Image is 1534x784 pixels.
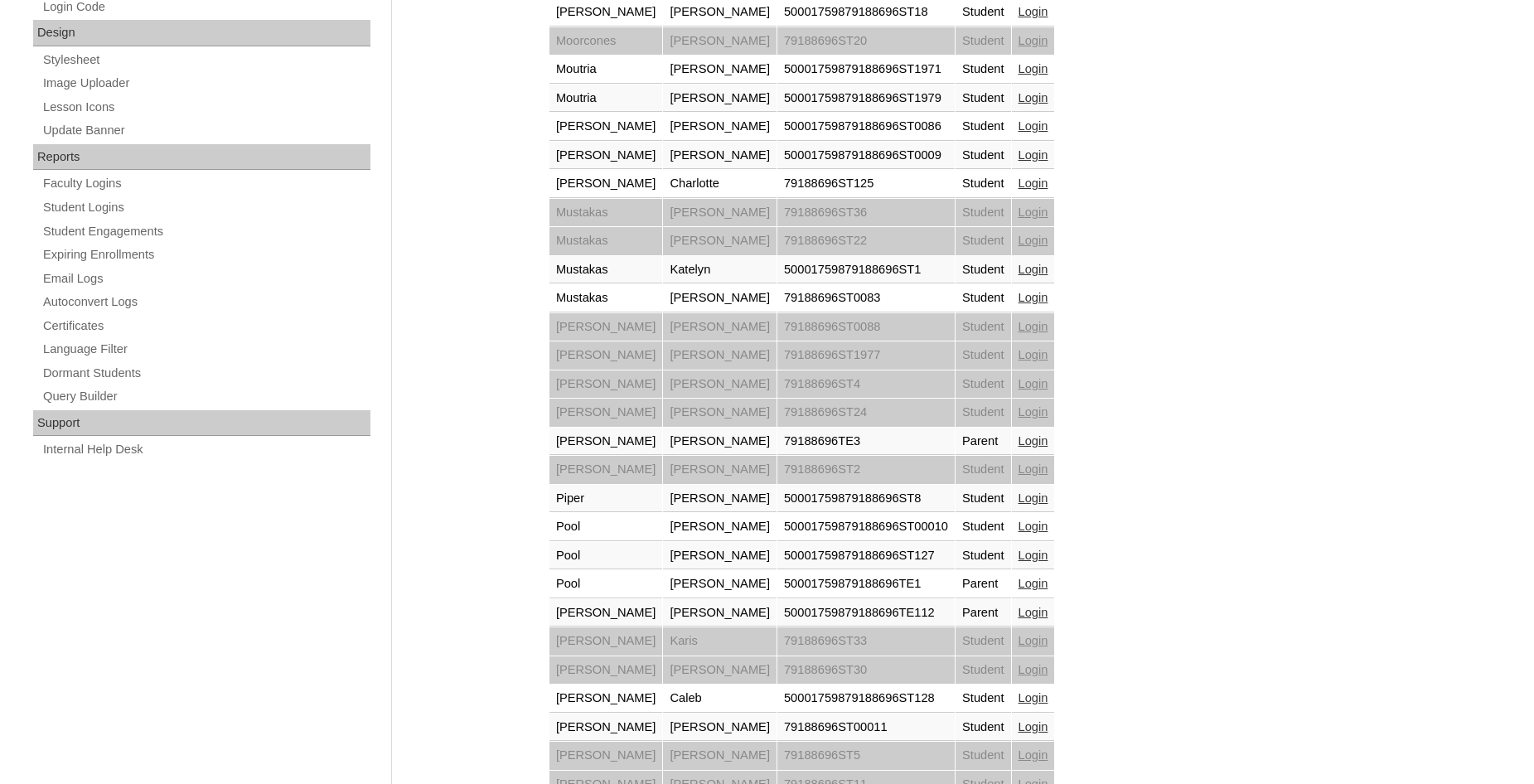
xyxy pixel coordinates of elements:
[663,313,777,341] td: [PERSON_NAME]
[777,313,955,341] td: 79188696ST0088
[549,428,663,456] td: [PERSON_NAME]
[956,685,1011,713] td: Student
[1019,549,1048,562] a: Login
[549,714,663,742] td: [PERSON_NAME]
[1019,606,1048,619] a: Login
[777,570,955,598] td: 50001759879188696TE1
[777,456,955,484] td: 79188696ST2
[41,339,370,360] a: Language Filter
[777,428,955,456] td: 79188696TE3
[777,142,955,170] td: 50001759879188696ST0009
[777,542,955,570] td: 50001759879188696ST127
[41,120,370,141] a: Update Banner
[549,456,663,484] td: [PERSON_NAME]
[956,742,1011,770] td: Student
[777,113,955,141] td: 50001759879188696ST0086
[956,27,1011,56] td: Student
[663,370,777,399] td: [PERSON_NAME]
[549,199,663,227] td: Mustakas
[777,399,955,427] td: 79188696ST24
[663,627,777,656] td: Karis
[41,97,370,118] a: Lesson Icons
[956,170,1011,198] td: Student
[549,227,663,255] td: Mustakas
[549,142,663,170] td: [PERSON_NAME]
[549,27,663,56] td: Moorcones
[956,656,1011,685] td: Student
[1019,177,1048,190] a: Login
[777,742,955,770] td: 79188696ST5
[956,456,1011,484] td: Student
[41,316,370,336] a: Certificates
[549,341,663,370] td: [PERSON_NAME]
[956,341,1011,370] td: Student
[549,485,663,513] td: Piper
[663,227,777,255] td: [PERSON_NAME]
[777,256,955,284] td: 50001759879188696ST1
[1019,462,1048,476] a: Login
[663,256,777,284] td: Katelyn
[33,144,370,171] div: Reports
[663,56,777,84] td: [PERSON_NAME]
[549,513,663,541] td: Pool
[777,714,955,742] td: 79188696ST00011
[1019,263,1048,276] a: Login
[663,341,777,370] td: [PERSON_NAME]
[41,386,370,407] a: Query Builder
[956,714,1011,742] td: Student
[549,599,663,627] td: [PERSON_NAME]
[663,456,777,484] td: [PERSON_NAME]
[777,485,955,513] td: 50001759879188696ST8
[777,227,955,255] td: 79188696ST22
[956,627,1011,656] td: Student
[663,428,777,456] td: [PERSON_NAME]
[1019,320,1048,333] a: Login
[549,570,663,598] td: Pool
[41,173,370,194] a: Faculty Logins
[1019,119,1048,133] a: Login
[777,341,955,370] td: 79188696ST1977
[1019,405,1048,419] a: Login
[956,313,1011,341] td: Student
[777,27,955,56] td: 79188696ST20
[1019,5,1048,18] a: Login
[956,284,1011,312] td: Student
[663,170,777,198] td: Charlotte
[41,244,370,265] a: Expiring Enrollments
[956,56,1011,84] td: Student
[41,292,370,312] a: Autoconvert Logs
[956,85,1011,113] td: Student
[1019,491,1048,505] a: Login
[1019,206,1048,219] a: Login
[1019,377,1048,390] a: Login
[663,485,777,513] td: [PERSON_NAME]
[1019,520,1048,533] a: Login
[549,627,663,656] td: [PERSON_NAME]
[1019,634,1048,647] a: Login
[1019,577,1048,590] a: Login
[777,627,955,656] td: 79188696ST33
[663,742,777,770] td: [PERSON_NAME]
[663,656,777,685] td: [PERSON_NAME]
[777,656,955,685] td: 79188696ST30
[956,428,1011,456] td: Parent
[1019,691,1048,704] a: Login
[777,199,955,227] td: 79188696ST36
[41,439,370,460] a: Internal Help Desk
[549,685,663,713] td: [PERSON_NAME]
[663,513,777,541] td: [PERSON_NAME]
[777,513,955,541] td: 50001759879188696ST00010
[663,142,777,170] td: [PERSON_NAME]
[663,714,777,742] td: [PERSON_NAME]
[956,256,1011,284] td: Student
[1019,91,1048,104] a: Login
[663,113,777,141] td: [PERSON_NAME]
[549,113,663,141] td: [PERSON_NAME]
[41,363,370,384] a: Dormant Students
[663,542,777,570] td: [PERSON_NAME]
[956,199,1011,227] td: Student
[1019,148,1048,162] a: Login
[663,284,777,312] td: [PERSON_NAME]
[1019,434,1048,448] a: Login
[41,50,370,70] a: Stylesheet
